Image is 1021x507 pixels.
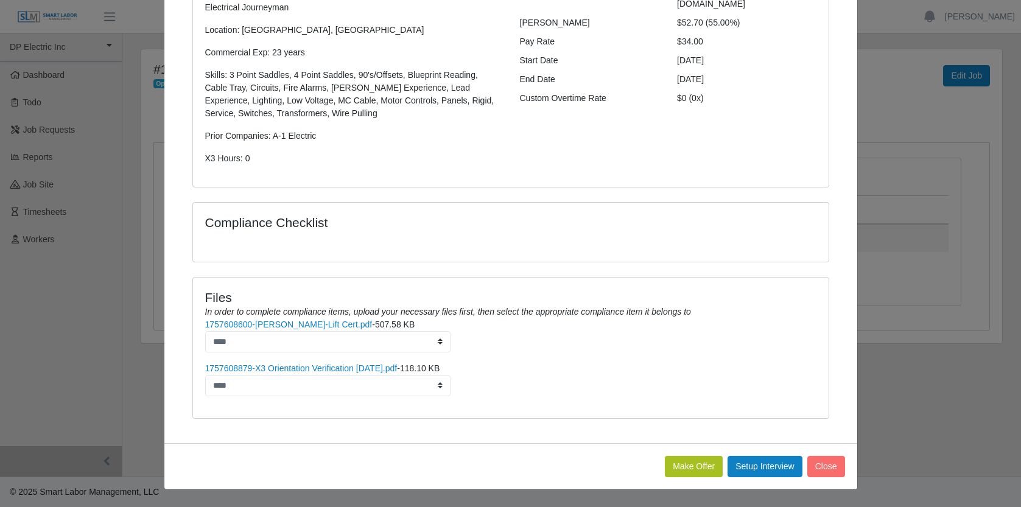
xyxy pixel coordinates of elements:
[677,93,704,103] span: $0 (0x)
[205,215,606,230] h4: Compliance Checklist
[511,35,668,48] div: Pay Rate
[205,320,373,329] a: 1757608600-[PERSON_NAME]-Lift Cert.pdf
[205,24,502,37] p: Location: [GEOGRAPHIC_DATA], [GEOGRAPHIC_DATA]
[511,92,668,105] div: Custom Overtime Rate
[375,320,415,329] span: 507.58 KB
[728,456,802,477] button: Setup Interview
[668,35,826,48] div: $34.00
[205,363,398,373] a: 1757608879-X3 Orientation Verification [DATE].pdf
[205,307,691,316] i: In order to complete compliance items, upload your necessary files first, then select the appropr...
[205,69,502,120] p: Skills: 3 Point Saddles, 4 Point Saddles, 90's/Offsets, Blueprint Reading, Cable Tray, Circuits, ...
[807,456,845,477] button: Close
[400,363,440,373] span: 118.10 KB
[677,74,704,84] span: [DATE]
[665,456,723,477] button: Make Offer
[205,130,502,142] p: Prior Companies: A-1 Electric
[205,152,502,165] p: X3 Hours: 0
[205,318,816,352] li: -
[511,73,668,86] div: End Date
[205,46,502,59] p: Commercial Exp: 23 years
[511,54,668,67] div: Start Date
[205,362,816,396] li: -
[668,54,826,67] div: [DATE]
[205,290,816,305] h4: Files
